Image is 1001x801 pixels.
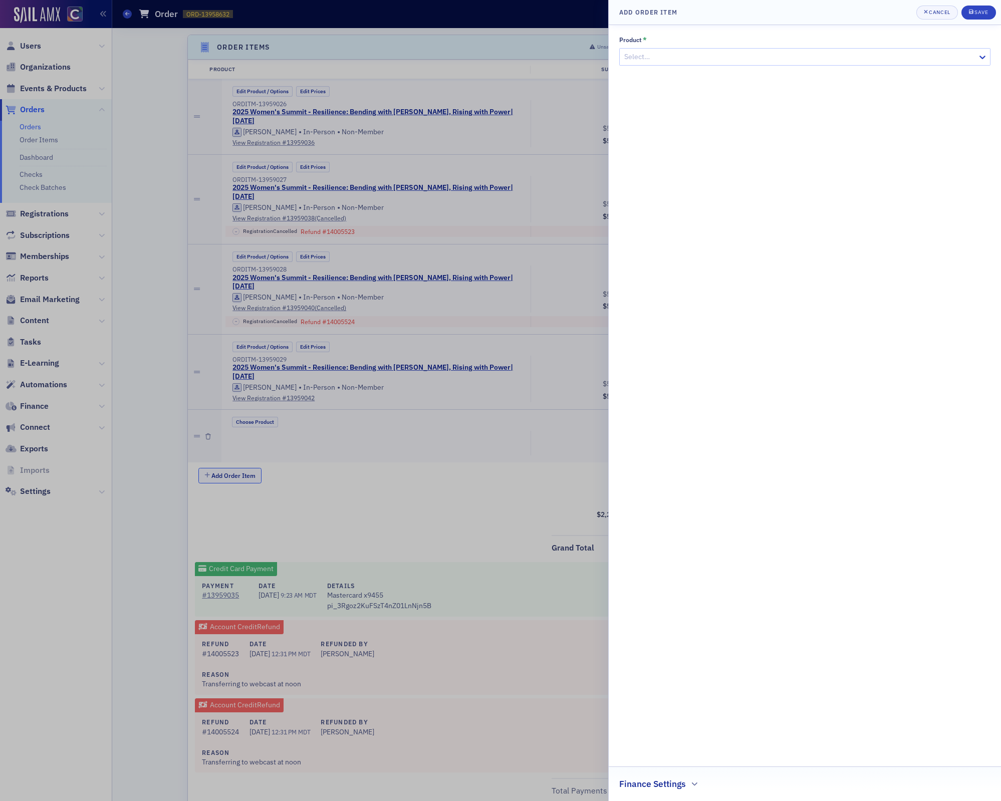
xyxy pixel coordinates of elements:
div: Cancel [929,10,950,15]
h2: Finance Settings [619,777,686,790]
h4: Add Order Item [619,8,677,17]
button: Save [961,6,996,20]
abbr: This field is required [643,36,647,45]
div: Product [619,36,642,44]
div: Save [974,10,988,15]
button: Cancel [916,6,958,20]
